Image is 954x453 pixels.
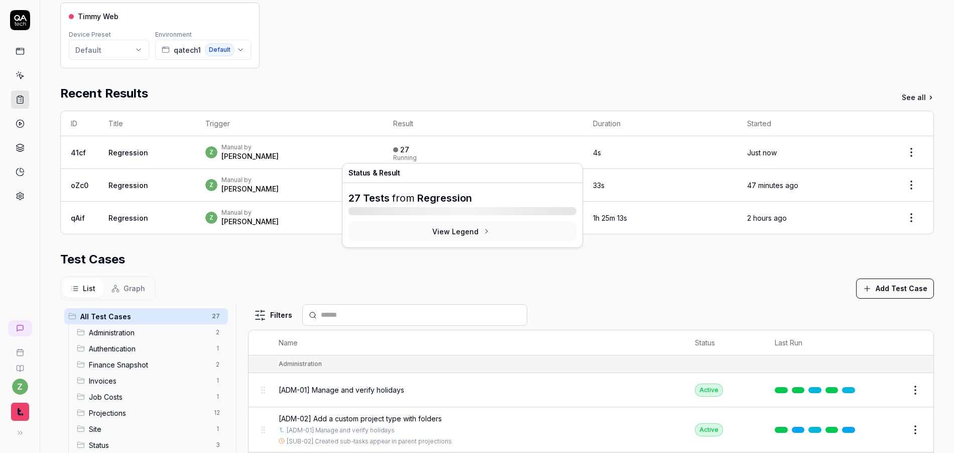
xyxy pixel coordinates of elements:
button: z [12,379,28,395]
span: z [205,146,217,158]
div: Drag to reorderStatus3 [73,437,228,453]
label: Device Preset [69,31,111,38]
a: New conversation [8,320,32,336]
span: from [392,192,415,204]
th: Last Run [765,330,869,355]
span: 27 Tests [348,192,390,204]
th: Status [685,330,765,355]
span: 2 [212,358,224,371]
time: 2 hours ago [747,214,787,222]
div: Drag to reorderJob Costs1 [73,389,228,405]
th: Result [383,111,583,136]
span: Job Costs [89,392,210,402]
div: Active [695,384,723,397]
th: Trigger [195,111,383,136]
th: Duration [583,111,737,136]
a: Regression [417,192,472,204]
a: See all [902,92,934,103]
div: 27 [400,145,409,154]
span: 1 [212,423,224,435]
th: ID [61,111,98,136]
time: 33s [593,181,605,190]
span: 1 [212,391,224,403]
button: qatech1Default [155,40,251,60]
a: Regression [108,214,148,222]
img: Timmy Logo [11,403,29,421]
a: Regression [108,181,148,190]
div: Drag to reorderAdministration2 [73,324,228,340]
div: [PERSON_NAME] [221,151,279,161]
a: [SUB-02] Created sub-tasks appear in parent projections [287,437,452,446]
tr: [ADM-02] Add a custom project type with folders[ADM-01] Manage and verify holidays[SUB-02] Create... [249,407,933,452]
button: Default [69,40,149,60]
label: Environment [155,31,192,38]
th: Name [269,330,685,355]
div: [PERSON_NAME] [221,184,279,194]
span: [ADM-01] Manage and verify holidays [279,385,404,395]
div: Drag to reorderSite1 [73,421,228,437]
h2: Test Cases [60,250,125,268]
th: Title [98,111,195,136]
span: 1 [212,342,224,354]
a: 41cf [71,148,86,157]
h4: Status & Result [348,169,576,176]
time: Just now [747,148,777,157]
a: Book a call with us [4,340,36,356]
span: All Test Cases [80,311,206,322]
span: Default [205,43,234,56]
span: 2 [212,326,224,338]
span: 1 [212,375,224,387]
div: Drag to reorderInvoices1 [73,373,228,389]
a: Regression [108,148,148,157]
span: Timmy Web [78,11,118,22]
span: qatech1 [174,45,201,55]
button: View Legend [348,221,576,241]
div: Administration [279,359,322,369]
div: Drag to reorderFinance Snapshot2 [73,356,228,373]
span: Graph [124,283,145,294]
button: Add Test Case [856,279,934,299]
div: [PERSON_NAME] [221,217,279,227]
span: Status [89,440,210,450]
div: Drag to reorderAuthentication1 [73,340,228,356]
span: Finance Snapshot [89,359,210,370]
div: Default [75,45,101,55]
div: Drag to reorderProjections12 [73,405,228,421]
a: qAif [71,214,85,222]
button: Timmy Logo [4,395,36,423]
span: z [205,179,217,191]
tr: [ADM-01] Manage and verify holidaysActive [249,373,933,407]
div: Manual by [221,209,279,217]
button: List [63,279,103,298]
div: Active [695,423,723,436]
span: Administration [89,327,210,338]
time: 4s [593,148,601,157]
span: Invoices [89,376,210,386]
h2: Recent Results [60,84,148,103]
span: Site [89,424,210,434]
span: Projections [89,408,208,418]
button: Graph [103,279,153,298]
button: Filters [248,305,298,325]
div: Manual by [221,143,279,151]
span: 3 [212,439,224,451]
span: List [83,283,95,294]
span: [ADM-02] Add a custom project type with folders [279,413,442,424]
a: [ADM-01] Manage and verify holidays [287,426,395,435]
span: 12 [210,407,224,419]
div: Running [393,155,417,161]
span: z [205,212,217,224]
time: 1h 25m 13s [593,214,627,222]
time: 47 minutes ago [747,181,798,190]
a: Documentation [4,356,36,373]
th: Started [737,111,889,136]
a: oZc0 [71,181,88,190]
span: Authentication [89,343,210,354]
div: Manual by [221,176,279,184]
span: 27 [208,310,224,322]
